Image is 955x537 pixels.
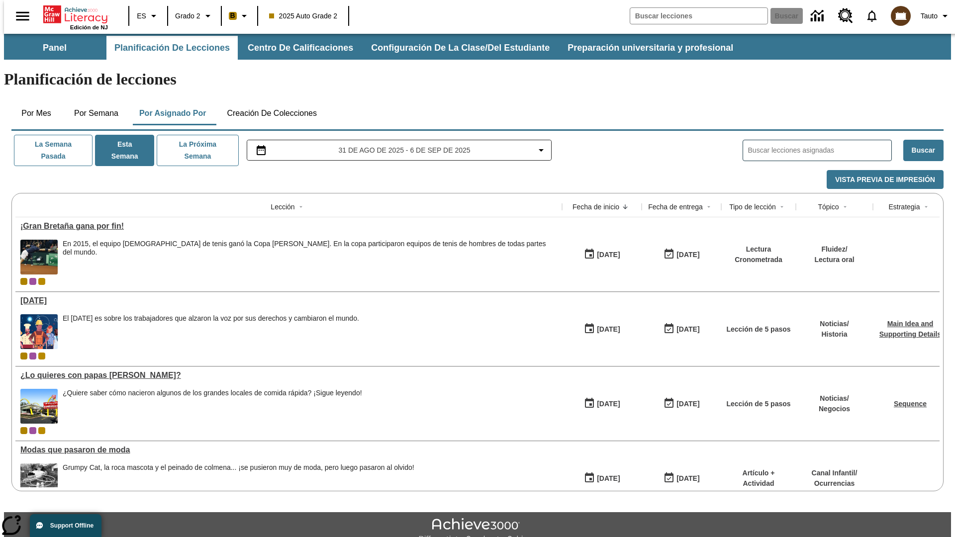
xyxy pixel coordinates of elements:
[726,324,790,335] p: Lección de 5 pasos
[921,11,938,21] span: Tauto
[917,7,955,25] button: Perfil/Configuración
[814,244,854,255] p: Fluidez /
[648,202,703,212] div: Fecha de entrega
[597,323,620,336] div: [DATE]
[20,353,27,359] div: Clase actual
[38,427,45,434] span: New 2025 class
[63,389,362,397] div: ¿Quiere saber cómo nacieron algunos de los grandes locales de comida rápida? ¡Sigue leyendo!
[832,2,859,29] a: Centro de recursos, Se abrirá en una pestaña nueva.
[812,468,858,478] p: Canal Infantil /
[676,323,699,336] div: [DATE]
[839,201,851,213] button: Sort
[812,478,858,489] p: Ocurrencias
[676,472,699,485] div: [DATE]
[240,36,361,60] button: Centro de calificaciones
[295,201,307,213] button: Sort
[729,202,776,212] div: Tipo de lección
[63,314,359,349] div: El Día del Trabajo es sobre los trabajadores que alzaron la voz por sus derechos y cambiaron el m...
[20,296,557,305] div: Día del Trabajo
[8,1,37,31] button: Abrir el menú lateral
[219,101,325,125] button: Creación de colecciones
[891,6,911,26] img: avatar image
[580,469,623,488] button: 07/19/25: Primer día en que estuvo disponible la lección
[20,278,27,285] div: Clase actual
[106,36,238,60] button: Planificación de lecciones
[230,9,235,22] span: B
[271,202,294,212] div: Lección
[819,404,850,414] p: Negocios
[560,36,741,60] button: Preparación universitaria y profesional
[14,135,93,166] button: La semana pasada
[20,446,557,454] div: Modas que pasaron de moda
[20,314,58,349] img: una pancarta con fondo azul muestra la ilustración de una fila de diferentes hombres y mujeres co...
[251,144,548,156] button: Seleccione el intervalo de fechas opción del menú
[20,371,557,380] div: ¿Lo quieres con papas fritas?
[63,463,414,472] div: Grumpy Cat, la roca mascota y el peinado de colmena... ¡se pusieron muy de moda, pero luego pasar...
[819,393,850,404] p: Noticias /
[63,463,414,498] div: Grumpy Cat, la roca mascota y el peinado de colmena... ¡se pusieron muy de moda, pero luego pasar...
[29,427,36,434] span: OL 2025 Auto Grade 3
[63,314,359,323] div: El [DATE] es sobre los trabajadores que alzaron la voz por sus derechos y cambiaron el mundo.
[70,24,108,30] span: Edición de NJ
[63,389,362,424] span: ¿Quiere saber cómo nacieron algunos de los grandes locales de comida rápida? ¡Sigue leyendo!
[20,427,27,434] div: Clase actual
[20,463,58,498] img: foto en blanco y negro de una chica haciendo girar unos hula-hulas en la década de 1950
[573,202,619,212] div: Fecha de inicio
[38,353,45,359] span: New 2025 class
[29,278,36,285] div: OL 2025 Auto Grade 3
[630,8,767,24] input: Buscar campo
[597,472,620,485] div: [DATE]
[814,255,854,265] p: Lectura oral
[29,353,36,359] div: OL 2025 Auto Grade 3
[580,394,623,413] button: 07/26/25: Primer día en que estuvo disponible la lección
[885,3,917,29] button: Escoja un nuevo avatar
[38,278,45,285] div: New 2025 class
[20,389,58,424] img: Uno de los primeros locales de McDonald's, con el icónico letrero rojo y los arcos amarillos.
[535,144,547,156] svg: Collapse Date Range Filter
[888,202,920,212] div: Estrategia
[805,2,832,30] a: Centro de información
[676,398,699,410] div: [DATE]
[827,170,944,189] button: Vista previa de impresión
[5,36,104,60] button: Panel
[4,70,951,89] h1: Planificación de lecciones
[776,201,788,213] button: Sort
[175,11,200,21] span: Grado 2
[171,7,218,25] button: Grado: Grado 2, Elige un grado
[11,101,61,125] button: Por mes
[660,320,703,339] button: 09/07/25: Último día en que podrá accederse la lección
[660,394,703,413] button: 07/03/26: Último día en que podrá accederse la lección
[225,7,254,25] button: Boost El color de la clase es anaranjado claro. Cambiar el color de la clase.
[726,244,791,265] p: Lectura Cronometrada
[676,249,699,261] div: [DATE]
[137,11,146,21] span: ES
[726,399,790,409] p: Lección de 5 pasos
[859,3,885,29] a: Notificaciones
[43,3,108,30] div: Portada
[132,7,164,25] button: Lenguaje: ES, Selecciona un idioma
[748,143,891,158] input: Buscar lecciones asignadas
[820,319,849,329] p: Noticias /
[660,245,703,264] button: 09/07/25: Último día en que podrá accederse la lección
[95,135,154,166] button: Esta semana
[63,240,557,274] div: En 2015, el equipo británico de tenis ganó la Copa Davis. En la copa participaron equipos de teni...
[20,296,557,305] a: Día del Trabajo, Lecciones
[131,101,214,125] button: Por asignado por
[30,514,101,537] button: Support Offline
[363,36,558,60] button: Configuración de la clase/del estudiante
[338,145,470,156] span: 31 de ago de 2025 - 6 de sep de 2025
[818,202,839,212] div: Tópico
[43,4,108,24] a: Portada
[20,371,557,380] a: ¿Lo quieres con papas fritas?, Lecciones
[820,329,849,340] p: Historia
[66,101,126,125] button: Por semana
[20,222,557,231] div: ¡Gran Bretaña gana por fin!
[580,245,623,264] button: 09/01/25: Primer día en que estuvo disponible la lección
